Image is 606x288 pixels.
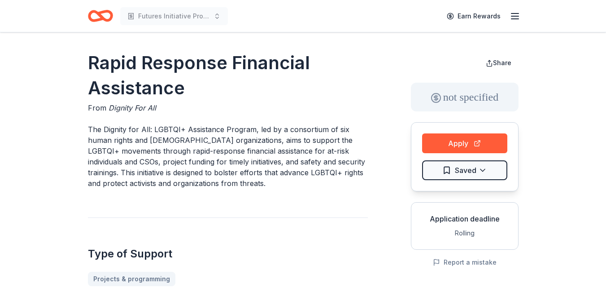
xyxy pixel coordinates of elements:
[422,133,507,153] button: Apply
[120,7,228,25] button: Futures Initiative Program
[411,83,519,111] div: not specified
[422,160,507,180] button: Saved
[138,11,210,22] span: Futures Initiative Program
[419,228,511,239] div: Rolling
[479,54,519,72] button: Share
[88,102,368,113] div: From
[88,50,368,101] h1: Rapid Response Financial Assistance
[88,124,368,189] p: The Dignity for All: LGBTQI+ Assistance Program, led by a consortium of six human rights and [DEM...
[493,59,511,66] span: Share
[88,5,113,27] a: Home
[455,164,476,176] span: Saved
[88,247,368,261] h2: Type of Support
[441,8,506,24] a: Earn Rewards
[419,213,511,224] div: Application deadline
[433,257,497,268] button: Report a mistake
[88,272,175,286] a: Projects & programming
[109,103,156,112] span: Dignity For All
